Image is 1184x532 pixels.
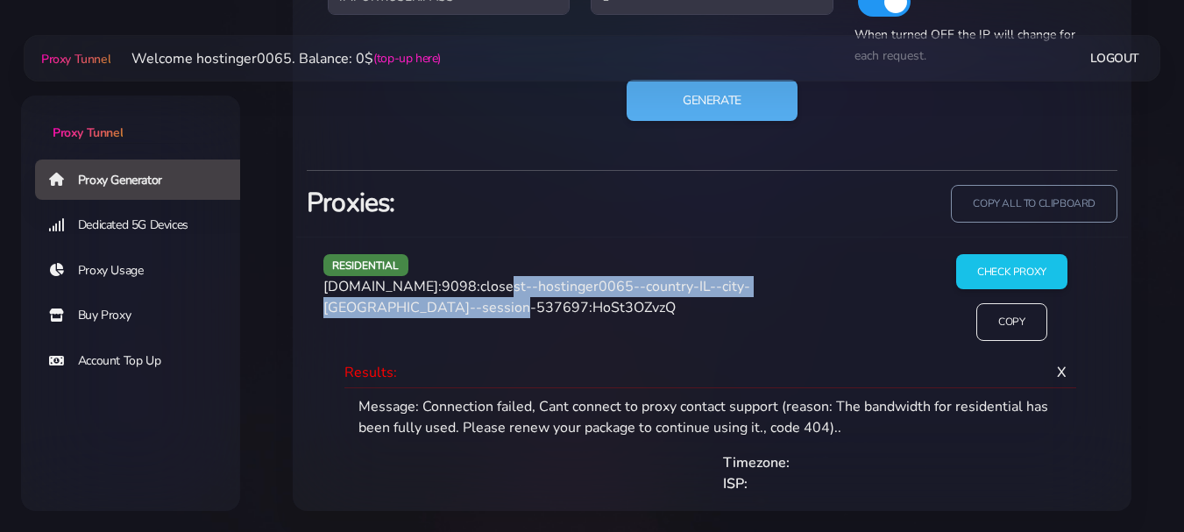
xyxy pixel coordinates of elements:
[38,45,110,73] a: Proxy Tunnel
[21,96,240,142] a: Proxy Tunnel
[713,473,895,494] div: ISP:
[35,295,254,336] a: Buy Proxy
[627,80,798,122] button: Generate
[35,205,254,245] a: Dedicated 5G Devices
[323,277,750,317] span: [DOMAIN_NAME]:9098:closest--hostinger0065--country-IL--city-[GEOGRAPHIC_DATA]--session-537697:HoS...
[35,251,254,291] a: Proxy Usage
[373,49,441,67] a: (top-up here)
[307,185,702,221] h3: Proxies:
[344,393,1081,494] div: Message: Connection failed, Cant connect to proxy contact support (reason: The bandwidth for resi...
[110,48,441,69] li: Welcome hostinger0065. Balance: 0$
[35,160,254,200] a: Proxy Generator
[976,303,1046,341] input: Copy
[951,185,1117,223] input: copy all to clipboard
[35,341,254,381] a: Account Top Up
[1090,42,1139,74] a: Logout
[53,124,123,141] span: Proxy Tunnel
[956,254,1067,290] input: Check Proxy
[41,51,110,67] span: Proxy Tunnel
[1099,447,1162,510] iframe: Webchat Widget
[1043,349,1081,396] span: X
[344,363,397,382] span: Results:
[323,254,409,276] span: residential
[713,452,895,473] div: Timezone:
[854,26,1075,64] span: When turned OFF the IP will change for each request.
